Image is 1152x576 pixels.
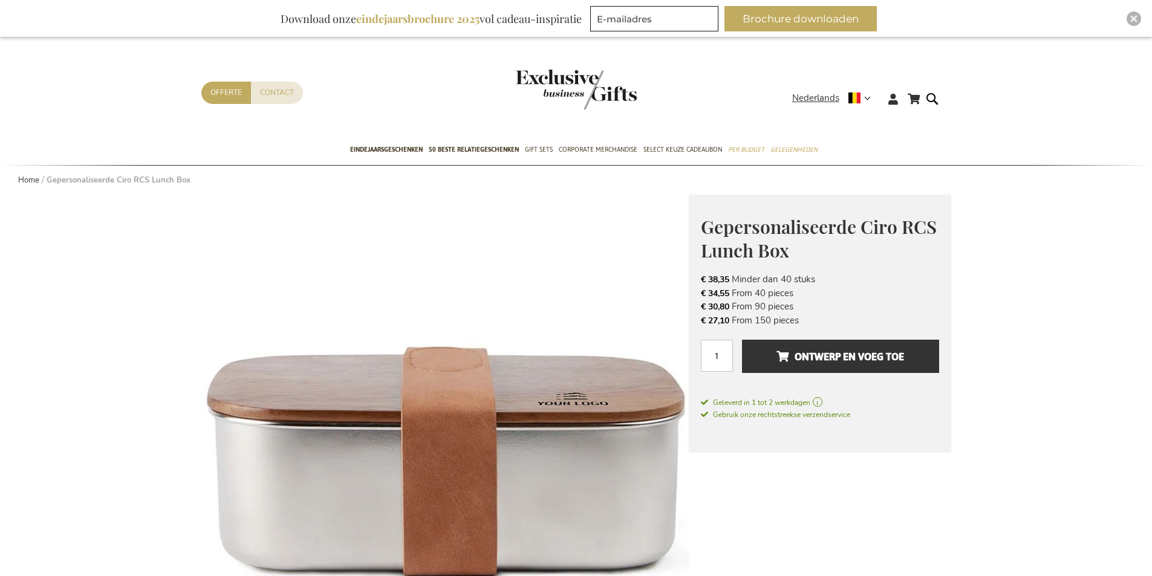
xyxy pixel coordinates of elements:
a: Offerte [201,82,251,104]
button: Brochure downloaden [724,6,877,31]
li: From 40 pieces [701,286,939,300]
span: Select Keuze Cadeaubon [643,143,722,156]
span: Corporate Merchandise [559,143,637,156]
input: Aantal [701,340,733,372]
span: Gelegenheden [770,143,818,156]
input: E-mailadres [590,6,718,31]
a: Geleverd in 1 tot 2 werkdagen [701,397,939,408]
button: Ontwerp en voeg toe [742,340,939,373]
img: Exclusive Business gifts logo [516,70,637,109]
li: From 90 pieces [701,300,939,313]
div: Nederlands [792,91,879,105]
span: 50 beste relatiegeschenken [429,143,519,156]
li: Minder dan 40 stuks [701,273,939,286]
span: € 34,55 [701,288,729,299]
span: Gebruik onze rechtstreekse verzendservice [701,410,850,419]
a: Gebruik onze rechtstreekse verzendservice [701,408,850,420]
img: Close [1130,15,1137,22]
span: € 38,35 [701,274,729,285]
span: Gepersonaliseerde Ciro RCS Lunch Box [701,215,937,262]
div: Close [1127,11,1141,26]
span: € 30,80 [701,301,729,312]
a: store logo [516,70,576,109]
span: Gift Sets [525,143,553,156]
span: Nederlands [792,91,839,105]
span: Eindejaarsgeschenken [350,143,423,156]
span: Ontwerp en voeg toe [776,347,904,366]
span: Per Budget [728,143,764,156]
div: Download onze vol cadeau-inspiratie [275,6,587,31]
a: Home [18,175,39,186]
li: From 150 pieces [701,314,939,327]
b: eindejaarsbrochure 2025 [356,11,480,26]
strong: Gepersonaliseerde Ciro RCS Lunch Box [47,175,190,186]
a: Contact [251,82,303,104]
span: € 27,10 [701,315,729,326]
form: marketing offers and promotions [590,6,722,35]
